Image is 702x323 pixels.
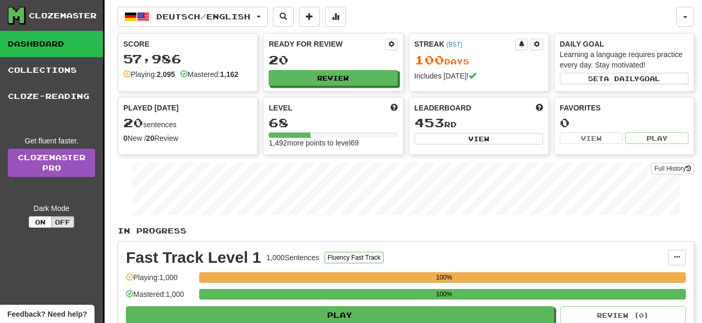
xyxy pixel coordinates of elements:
button: Play [625,132,688,144]
button: Add sentence to collection [299,7,320,27]
div: Ready for Review [269,39,385,49]
div: 0 [560,116,688,129]
span: Score more points to level up [390,103,398,113]
div: Streak [415,39,515,49]
div: Mastered: [180,69,238,80]
button: View [560,132,623,144]
div: Fast Track Level 1 [126,250,261,265]
span: This week in points, UTC [536,103,543,113]
strong: 0 [123,134,128,142]
span: Played [DATE] [123,103,179,113]
button: View [415,133,543,144]
span: 453 [415,115,444,130]
span: 100 [415,52,444,67]
a: ClozemasterPro [8,149,95,177]
div: sentences [123,116,252,130]
strong: 1,162 [220,70,238,79]
button: Off [51,216,74,228]
span: Deutsch / English [156,12,250,21]
div: 57,986 [123,52,252,65]
span: 20 [123,115,143,130]
div: 1,000 Sentences [267,252,319,263]
div: 1,492 more points to level 69 [269,138,397,148]
div: Dark Mode [8,203,95,214]
div: Favorites [560,103,688,113]
div: Playing: [123,69,175,80]
button: On [29,216,52,228]
button: Full History [651,163,694,174]
a: (BST) [446,41,463,48]
button: More stats [325,7,346,27]
div: Clozemaster [29,10,97,21]
div: 20 [269,53,397,66]
div: Learning a language requires practice every day. Stay motivated! [560,49,688,70]
span: Open feedback widget [7,309,87,319]
div: Daily Goal [560,39,688,49]
div: New / Review [123,133,252,143]
span: Level [269,103,292,113]
div: Day s [415,53,543,67]
div: Score [123,39,252,49]
button: Review [269,70,397,86]
strong: 20 [146,134,155,142]
div: 100% [202,272,686,283]
strong: 2,095 [157,70,175,79]
div: 100% [202,289,686,299]
p: In Progress [118,226,694,236]
button: Search sentences [273,7,294,27]
button: Fluency Fast Track [325,252,384,263]
div: Playing: 1,000 [126,272,194,289]
div: rd [415,116,543,130]
button: Seta dailygoal [560,73,688,84]
span: a daily [604,75,639,82]
div: Get fluent faster. [8,136,95,146]
span: Leaderboard [415,103,471,113]
div: 68 [269,116,397,129]
button: Deutsch/English [118,7,268,27]
div: Mastered: 1,000 [126,289,194,306]
div: Includes [DATE]! [415,71,543,81]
